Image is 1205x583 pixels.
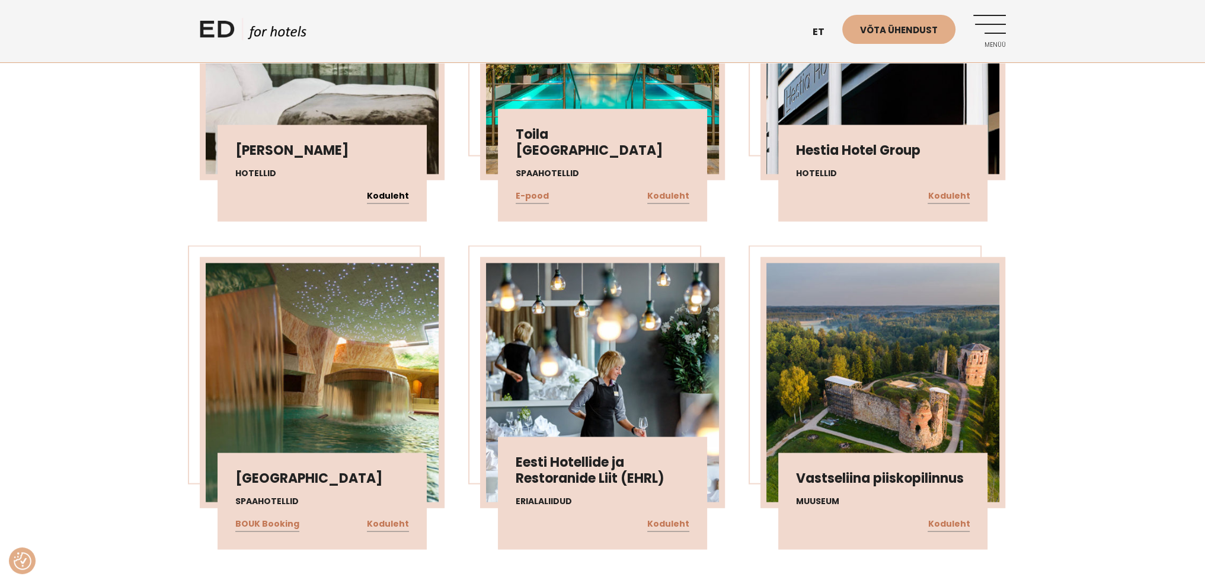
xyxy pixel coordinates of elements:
[516,495,689,508] h4: Erialaliidud
[516,127,689,158] h3: Toila [GEOGRAPHIC_DATA]
[235,471,409,486] h3: [GEOGRAPHIC_DATA]
[796,167,970,180] h4: Hotellid
[928,517,970,532] a: Koduleht
[486,263,719,502] img: EHRL_dorpat-450x450.jpg
[807,18,842,47] a: et
[235,495,409,508] h4: Spaahotellid
[516,189,549,204] a: E-pood
[796,143,970,158] h3: Hestia Hotel Group
[766,263,999,502] img: Vastseliina-450x450.jpg
[235,517,299,532] a: BOUK Booking
[14,552,31,570] button: Nõusolekueelistused
[647,189,689,204] a: Koduleht
[796,471,970,486] h3: Vastseliina piiskopilinnus
[973,42,1006,49] span: Menüü
[367,189,409,204] a: Koduleht
[235,143,409,158] h3: [PERSON_NAME]
[200,18,306,47] a: ED HOTELS
[796,495,970,508] h4: Muuseum
[842,15,955,44] a: Võta ühendust
[516,167,689,180] h4: Spaahotellid
[973,15,1006,47] a: Menüü
[235,167,409,180] h4: Hotellid
[647,517,689,532] a: Koduleht
[14,552,31,570] img: Revisit consent button
[206,263,439,502] img: Viiking_ed-booking-450x450.jpg
[516,455,689,486] h3: Eesti Hotellide ja Restoranide Liit (EHRL)
[367,517,409,532] a: Koduleht
[928,189,970,204] a: Koduleht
